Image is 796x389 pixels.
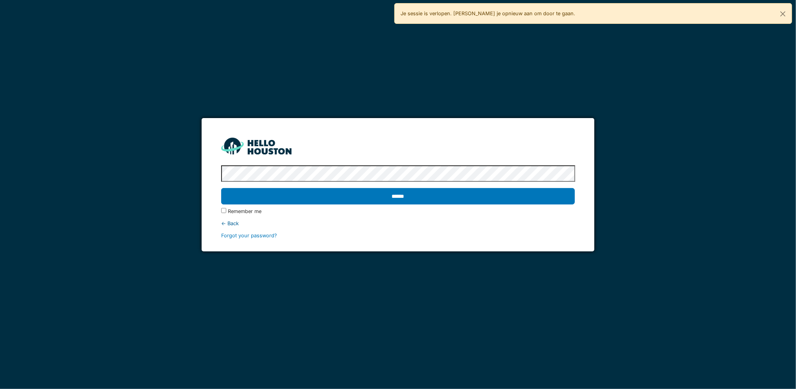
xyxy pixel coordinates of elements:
div: ← Back [221,220,575,227]
img: HH_line-BYnF2_Hg.png [221,138,292,154]
label: Remember me [228,208,261,215]
div: Je sessie is verlopen. [PERSON_NAME] je opnieuw aan om door te gaan. [394,3,792,24]
a: Forgot your password? [221,233,277,238]
button: Close [774,4,792,24]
